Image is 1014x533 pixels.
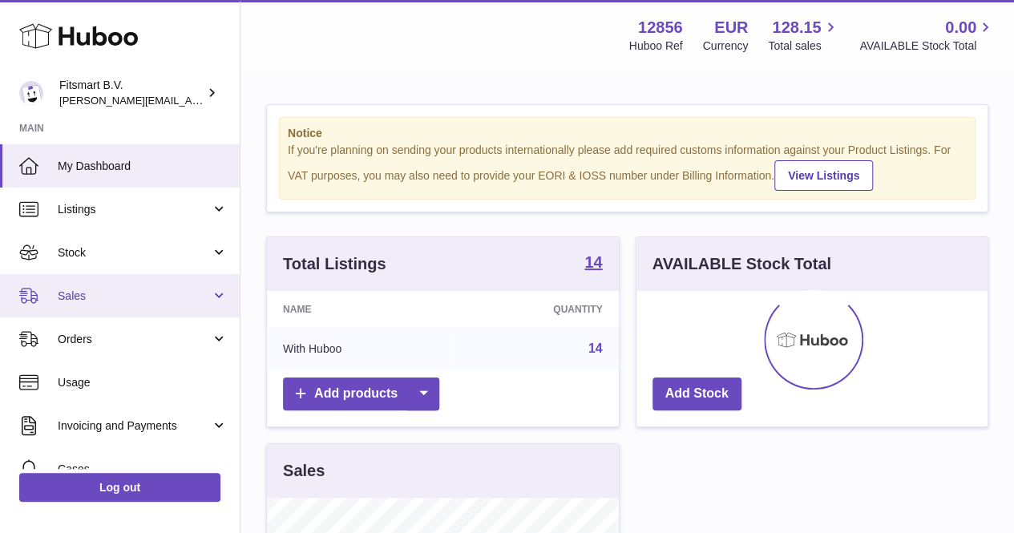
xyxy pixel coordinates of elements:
[59,94,321,107] span: [PERSON_NAME][EMAIL_ADDRESS][DOMAIN_NAME]
[58,375,228,390] span: Usage
[58,159,228,174] span: My Dashboard
[267,328,452,369] td: With Huboo
[58,418,211,434] span: Invoicing and Payments
[584,254,602,270] strong: 14
[945,17,976,38] span: 0.00
[283,378,439,410] a: Add products
[584,254,602,273] a: 14
[19,473,220,502] a: Log out
[288,126,967,141] strong: Notice
[19,81,43,105] img: jonathan@leaderoo.com
[774,160,873,191] a: View Listings
[283,253,386,275] h3: Total Listings
[652,378,741,410] a: Add Stock
[58,202,211,217] span: Listings
[859,17,995,54] a: 0.00 AVAILABLE Stock Total
[283,460,325,482] h3: Sales
[629,38,683,54] div: Huboo Ref
[452,291,618,328] th: Quantity
[768,38,839,54] span: Total sales
[58,462,228,477] span: Cases
[588,341,603,355] a: 14
[768,17,839,54] a: 128.15 Total sales
[772,17,821,38] span: 128.15
[58,332,211,347] span: Orders
[59,78,204,108] div: Fitsmart B.V.
[859,38,995,54] span: AVAILABLE Stock Total
[267,291,452,328] th: Name
[703,38,749,54] div: Currency
[58,289,211,304] span: Sales
[288,143,967,191] div: If you're planning on sending your products internationally please add required customs informati...
[652,253,831,275] h3: AVAILABLE Stock Total
[714,17,748,38] strong: EUR
[58,245,211,260] span: Stock
[638,17,683,38] strong: 12856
